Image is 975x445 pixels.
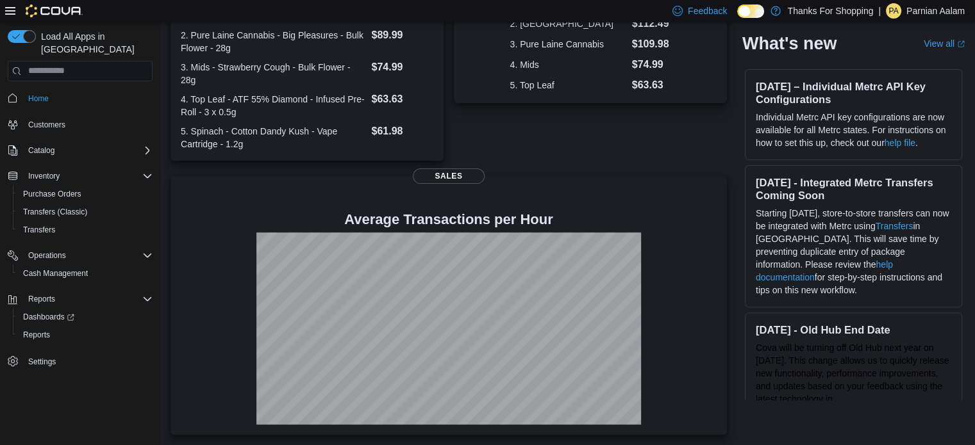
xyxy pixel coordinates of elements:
dd: $112.49 [632,16,671,31]
a: Transfers (Classic) [18,204,92,220]
a: Reports [18,327,55,343]
button: Transfers (Classic) [13,203,158,221]
p: | [878,3,881,19]
a: Home [23,91,54,106]
a: Dashboards [18,309,79,325]
button: Catalog [3,142,158,159]
span: Home [23,90,153,106]
a: Transfers [876,221,913,231]
span: Cash Management [23,268,88,279]
span: Settings [28,357,56,367]
a: View allExternal link [924,38,965,49]
img: Cova [26,4,83,17]
dt: 5. Spinach - Cotton Dandy Kush - Vape Cartridge - 1.2g [181,125,366,150]
dt: 4. Mids [510,58,627,71]
h3: [DATE] - Old Hub End Date [756,323,951,336]
button: Home [3,89,158,108]
a: Settings [23,354,61,369]
nav: Complex example [8,84,153,404]
span: Customers [28,120,65,130]
span: Reports [23,330,50,340]
dt: 3. Pure Laine Cannabis [510,38,627,51]
span: Settings [23,353,153,369]
button: Inventory [23,168,65,184]
span: Load All Apps in [GEOGRAPHIC_DATA] [36,30,153,56]
dt: 3. Mids - Strawberry Cough - Bulk Flower - 28g [181,61,366,86]
span: Sales [413,168,485,184]
span: Catalog [28,145,54,156]
div: Parnian Aalam [886,3,901,19]
dt: 5. Top Leaf [510,79,627,92]
span: Home [28,93,49,104]
button: Settings [3,352,158,370]
dt: 2. [GEOGRAPHIC_DATA] [510,17,627,30]
span: Reports [23,291,153,307]
a: help file [885,138,915,148]
a: Customers [23,117,71,133]
span: PA [888,3,898,19]
p: Thanks For Shopping [787,3,873,19]
a: help documentation [756,259,893,282]
button: Purchase Orders [13,185,158,203]
span: Cash Management [18,266,153,281]
dd: $63.63 [371,92,433,107]
h3: [DATE] - Integrated Metrc Transfers Coming Soon [756,176,951,202]
button: Transfers [13,221,158,239]
span: Catalog [23,143,153,158]
span: Cova will be turning off Old Hub next year on [DATE]. This change allows us to quickly release ne... [756,343,949,417]
button: Cash Management [13,264,158,282]
span: Transfers [18,222,153,238]
h4: Average Transactions per Hour [181,212,717,227]
span: Transfers (Classic) [23,207,87,217]
a: Dashboards [13,308,158,326]
span: Reports [18,327,153,343]
button: Reports [23,291,60,307]
p: Parnian Aalam [906,3,965,19]
a: Transfers [18,222,60,238]
button: Customers [3,115,158,134]
button: Operations [3,247,158,264]
span: Dashboards [18,309,153,325]
p: Starting [DATE], store-to-store transfers can now be integrated with Metrc using in [GEOGRAPHIC_D... [756,207,951,296]
span: Feedback [688,4,727,17]
span: Transfers [23,225,55,235]
span: Dashboards [23,312,74,322]
svg: External link [957,40,965,48]
input: Dark Mode [737,4,764,18]
dd: $74.99 [371,60,433,75]
span: Transfers (Classic) [18,204,153,220]
button: Inventory [3,167,158,185]
button: Reports [3,290,158,308]
p: Individual Metrc API key configurations are now available for all Metrc states. For instructions ... [756,111,951,149]
span: Purchase Orders [23,189,81,199]
h3: [DATE] – Individual Metrc API Key Configurations [756,80,951,106]
span: Dark Mode [737,18,738,19]
dt: 2. Pure Laine Cannabis - Big Pleasures - Bulk Flower - 28g [181,29,366,54]
span: Reports [28,294,55,304]
dd: $74.99 [632,57,671,72]
button: Reports [13,326,158,344]
dt: 4. Top Leaf - ATF 55% Diamond - Infused Pre-Roll - 3 x 0.5g [181,93,366,118]
dd: $63.63 [632,77,671,93]
span: Operations [23,248,153,263]
span: Inventory [28,171,60,181]
span: Operations [28,250,66,261]
dd: $61.98 [371,124,433,139]
h2: What's new [742,33,837,54]
a: Purchase Orders [18,186,87,202]
button: Catalog [23,143,60,158]
button: Operations [23,248,71,263]
dd: $89.99 [371,28,433,43]
a: Cash Management [18,266,93,281]
span: Purchase Orders [18,186,153,202]
dd: $109.98 [632,36,671,52]
span: Inventory [23,168,153,184]
span: Customers [23,117,153,133]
